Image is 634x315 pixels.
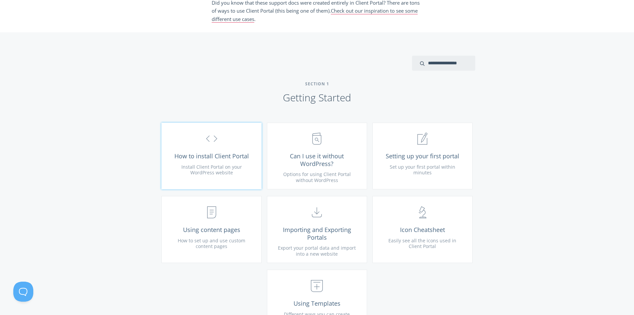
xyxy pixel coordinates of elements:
span: Can I use it without WordPress? [277,152,357,167]
span: Install Client Portal on your WordPress website [181,164,242,176]
span: How to set up and use custom content pages [178,237,245,250]
span: Options for using Client Portal without WordPress [283,171,351,183]
span: Importing and Exporting Portals [277,226,357,241]
a: Using content pages How to set up and use custom content pages [161,196,262,263]
a: Icon Cheatsheet Easily see all the icons used in Client Portal [372,196,473,263]
a: Check out our inspiration to see some different use cases [212,7,418,22]
input: search input [412,56,475,71]
span: Setting up your first portal [383,152,462,160]
a: Can I use it without WordPress? Options for using Client Portal without WordPress [267,123,367,190]
span: Export your portal data and import into a new website [278,245,356,257]
a: How to install Client Portal Install Client Portal on your WordPress website [161,123,262,190]
span: Set up your first portal within minutes [390,164,455,176]
span: Easily see all the icons used in Client Portal [388,237,456,250]
span: Using content pages [172,226,251,234]
span: Using Templates [277,300,357,307]
iframe: Toggle Customer Support [13,282,33,302]
a: Setting up your first portal Set up your first portal within minutes [372,123,473,190]
a: Importing and Exporting Portals Export your portal data and import into a new website [267,196,367,263]
span: Icon Cheatsheet [383,226,462,234]
span: How to install Client Portal [172,152,251,160]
